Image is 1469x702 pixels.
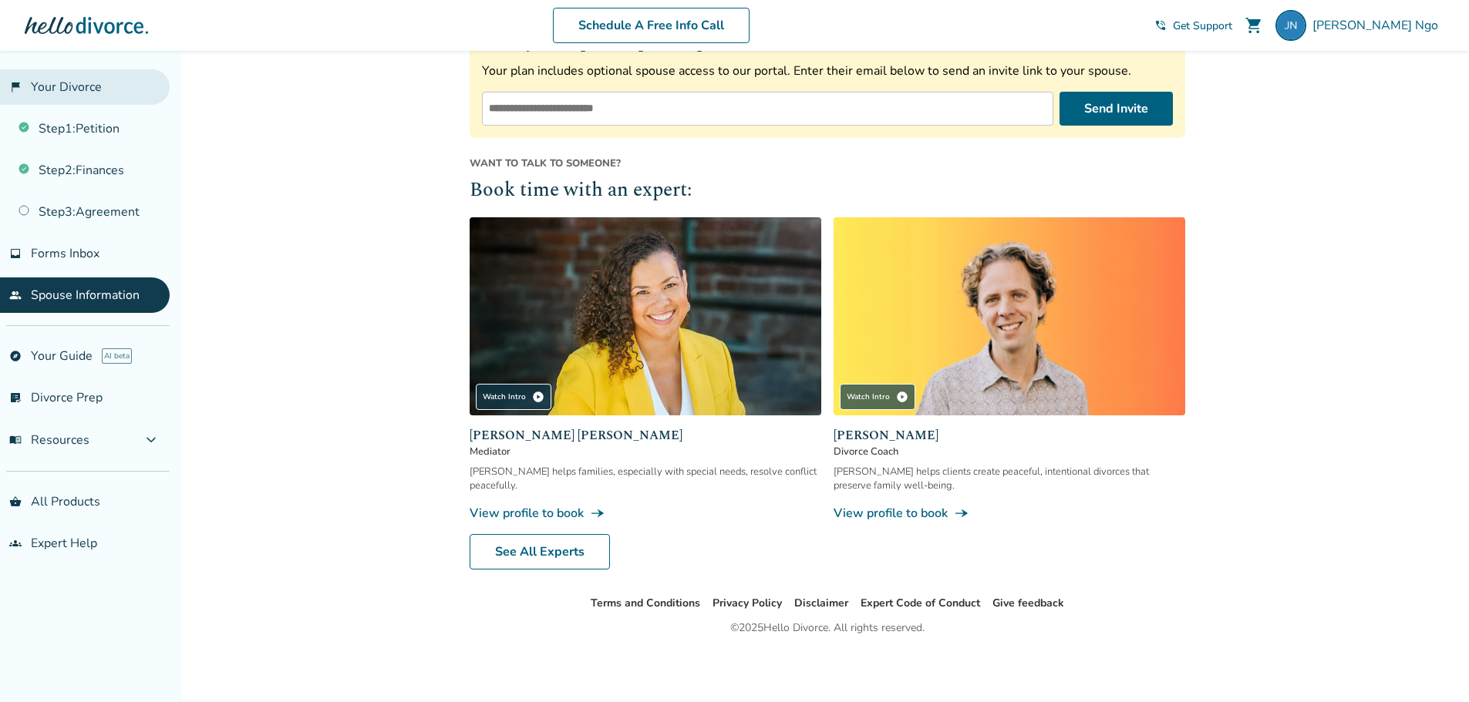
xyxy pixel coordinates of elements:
[1275,10,1306,41] img: jessica.ngo0406@gmail.com
[9,391,22,404] span: list_alt_check
[794,594,848,613] li: Disclaimer
[470,505,821,522] a: View profile to bookline_end_arrow_notch
[834,426,1185,445] span: [PERSON_NAME]
[9,537,22,549] span: groups
[834,465,1185,492] div: [PERSON_NAME] helps clients create peaceful, intentional divorces that preserve family well-being.
[1154,19,1167,32] span: phone_in_talk
[954,506,969,521] span: line_end_arrow_notch
[896,391,908,403] span: play_circle
[470,445,821,458] span: Mediator
[834,217,1185,415] img: James Traub
[1060,92,1173,126] button: Send Invite
[840,384,915,410] div: Watch Intro
[730,619,925,637] div: © 2025 Hello Divorce. All rights reserved.
[553,8,750,43] a: Schedule A Free Info Call
[9,350,22,362] span: explore
[1154,18,1232,33] a: phone_in_talkGet Support
[9,432,89,448] span: Resources
[470,426,821,445] span: [PERSON_NAME] [PERSON_NAME]
[482,62,1173,79] p: Your plan includes optional spouse access to our portal. Enter their email below to send an invit...
[9,289,22,301] span: people
[861,596,980,610] a: Expert Code of Conduct
[713,596,782,610] a: Privacy Policy
[470,534,610,569] a: See All Experts
[470,176,1185,206] h2: Book time with an expert:
[9,495,22,508] span: shopping_basket
[591,596,700,610] a: Terms and Conditions
[1312,17,1444,34] span: [PERSON_NAME] Ngo
[532,391,544,403] span: play_circle
[1124,82,1469,702] iframe: Chat Widget
[590,506,605,521] span: line_end_arrow_notch
[9,434,22,446] span: menu_book
[470,156,1185,170] span: Want to talk to someone?
[470,465,821,492] div: [PERSON_NAME] helps families, especially with special needs, resolve conflict peacefully.
[142,431,160,449] span: expand_more
[9,81,22,93] span: flag_2
[9,247,22,260] span: inbox
[31,245,99,262] span: Forms Inbox
[1173,18,1232,33] span: Get Support
[102,348,132,364] span: AI beta
[834,505,1185,522] a: View profile to bookline_end_arrow_notch
[470,217,821,415] img: Claudia Brown Coulter
[834,445,1185,458] span: Divorce Coach
[992,594,1064,613] li: Give feedback
[476,384,551,410] div: Watch Intro
[1245,16,1263,35] span: shopping_cart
